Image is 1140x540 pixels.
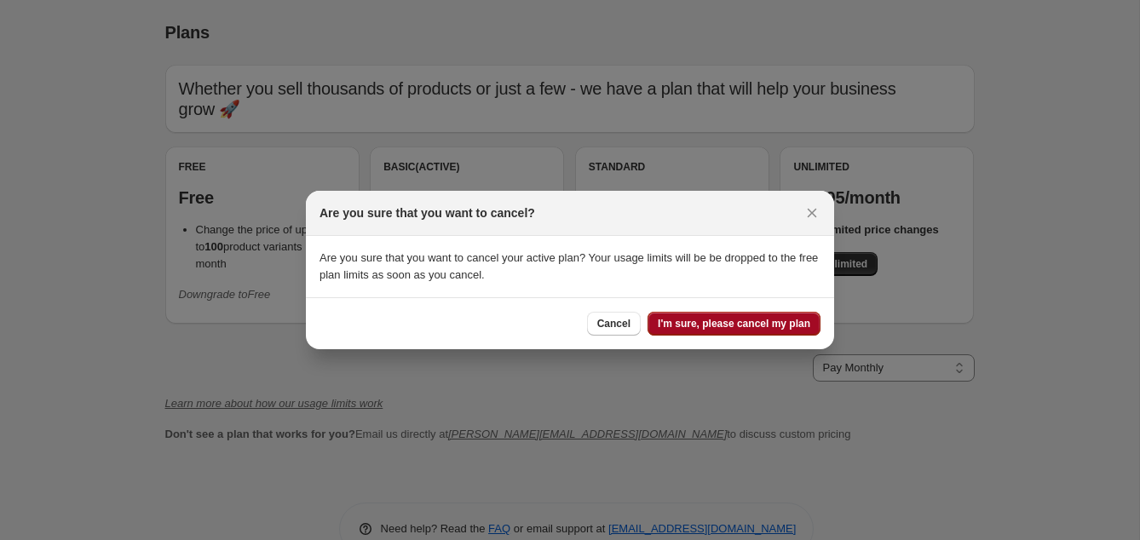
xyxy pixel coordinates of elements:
[320,204,535,221] h2: Are you sure that you want to cancel?
[320,250,820,284] p: Are you sure that you want to cancel your active plan? Your usage limits will be be dropped to th...
[648,312,820,336] button: I'm sure, please cancel my plan
[587,312,641,336] button: Cancel
[658,317,810,330] span: I'm sure, please cancel my plan
[597,317,630,330] span: Cancel
[800,201,824,225] button: Close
